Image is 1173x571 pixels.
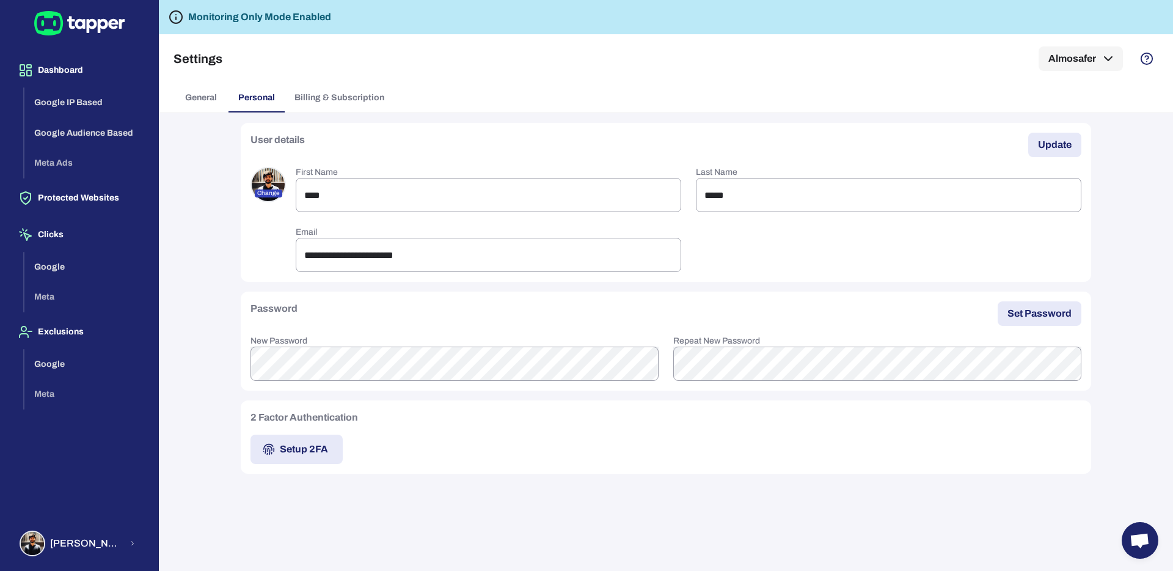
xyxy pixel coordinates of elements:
[696,167,1081,178] h6: Last Name
[250,301,298,316] h6: Password
[10,315,148,349] button: Exclusions
[24,358,148,368] a: Google
[10,192,148,202] a: Protected Websites
[296,227,681,238] h6: Email
[673,336,1081,347] h6: Repeat New Password
[252,168,285,201] img: Syed Zaidi
[10,64,148,75] a: Dashboard
[250,410,358,425] h6: 2 Factor Authentication
[174,51,222,66] h5: Settings
[185,92,217,103] span: General
[296,167,681,178] h6: First Name
[188,10,331,24] h6: Monitoring Only Mode Enabled
[1028,133,1081,157] button: Update
[10,229,148,239] a: Clicks
[250,435,343,464] button: Setup 2FA
[294,92,384,103] span: Billing & Subscription
[10,326,148,336] a: Exclusions
[21,532,44,555] img: Syed Zaidi
[250,167,286,202] button: Syed ZaidiChange
[998,301,1081,326] button: Set Password
[24,252,148,282] button: Google
[10,53,148,87] button: Dashboard
[1122,522,1158,559] div: Open chat
[24,349,148,380] button: Google
[24,127,148,137] a: Google Audience Based
[24,118,148,149] button: Google Audience Based
[10,181,148,215] button: Protected Websites
[169,10,183,24] svg: Tapper is not blocking any fraudulent activity for this domain
[255,190,282,197] p: Change
[24,97,148,107] a: Google IP Based
[1039,46,1123,71] button: Almosafer
[250,133,305,147] h6: User details
[10,218,148,252] button: Clicks
[10,526,148,561] button: Syed Zaidi[PERSON_NAME] [PERSON_NAME]
[250,336,659,347] h6: New Password
[24,87,148,118] button: Google IP Based
[50,537,122,550] span: [PERSON_NAME] [PERSON_NAME]
[24,260,148,271] a: Google
[238,92,275,103] span: Personal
